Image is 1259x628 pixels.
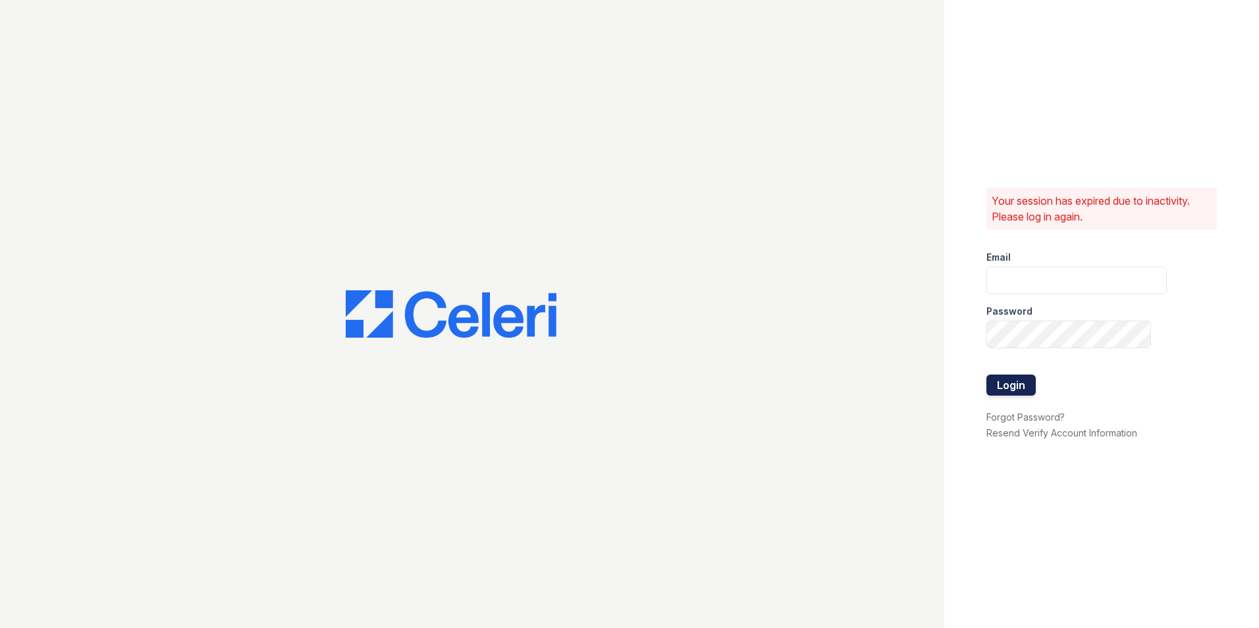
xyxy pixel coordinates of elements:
button: Login [986,375,1036,396]
label: Email [986,251,1011,264]
a: Forgot Password? [986,411,1065,423]
p: Your session has expired due to inactivity. Please log in again. [992,193,1212,224]
label: Password [986,305,1032,318]
img: CE_Logo_Blue-a8612792a0a2168367f1c8372b55b34899dd931a85d93a1a3d3e32e68fde9ad4.png [346,290,556,338]
a: Resend Verify Account Information [986,427,1137,438]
